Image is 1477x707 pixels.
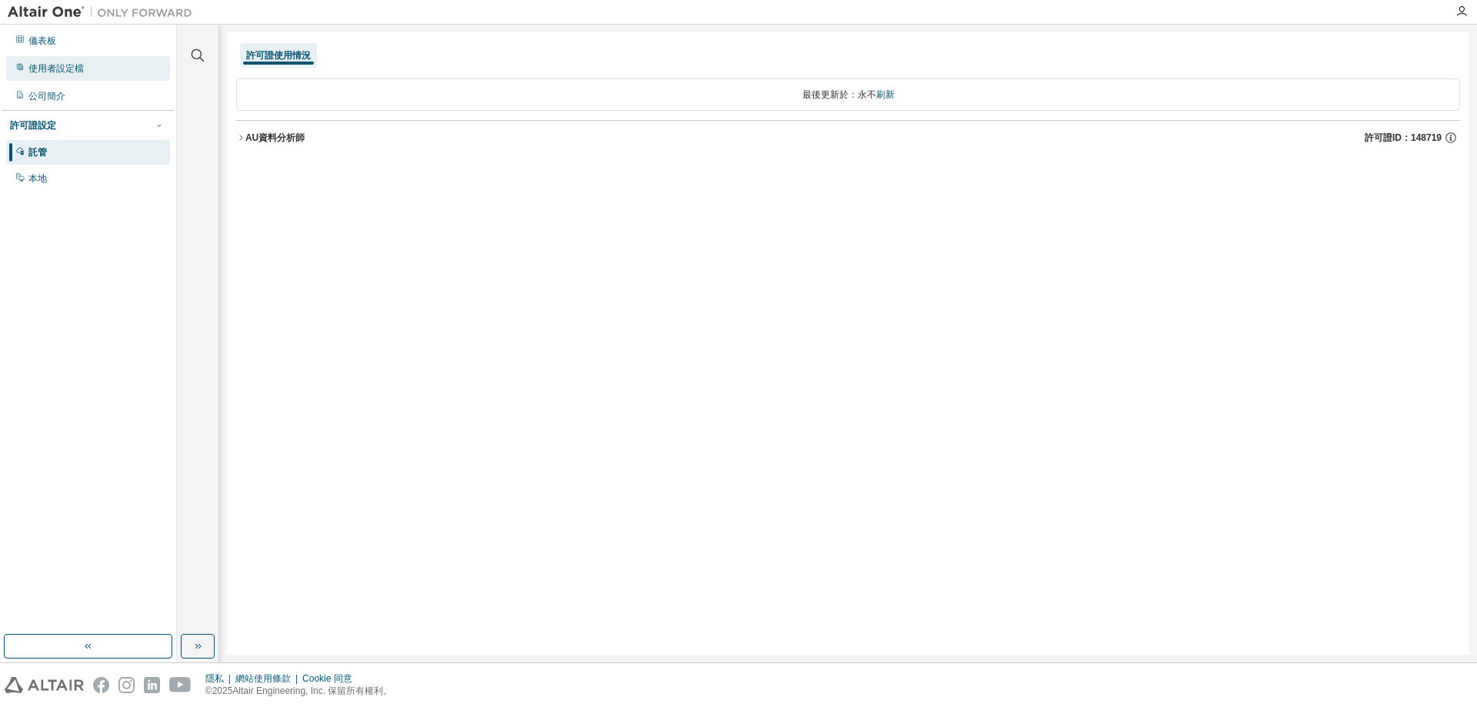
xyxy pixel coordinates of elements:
font: 刷新 [876,89,895,100]
button: AU資料分析師許可證ID：148719 [236,121,1460,155]
font: 公司簡介 [28,91,65,102]
font: © [205,685,212,696]
font: 使用者設定檔 [28,63,84,74]
font: 永不 [858,89,876,100]
font: 2025 [212,685,233,696]
font: 儀表板 [28,35,56,46]
img: altair_logo.svg [5,677,84,693]
font: 許可證使用情況 [246,50,311,61]
font: Cookie 同意 [302,673,352,684]
font: AU資料分析師 [245,132,305,143]
img: youtube.svg [169,677,192,693]
font: 網站使用條款 [235,673,291,684]
font: 隱私 [205,673,224,684]
font: 託管 [28,147,47,158]
img: facebook.svg [93,677,109,693]
font: 許可證ID：148719 [1365,132,1442,143]
img: instagram.svg [118,677,135,693]
font: Altair Engineering, Inc. 保留所有權利。 [232,685,392,696]
font: 本地 [28,173,47,184]
img: 牽牛星一號 [8,5,200,20]
font: 最後更新於： [802,89,858,100]
font: 許可證設定 [10,120,56,131]
img: linkedin.svg [144,677,160,693]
